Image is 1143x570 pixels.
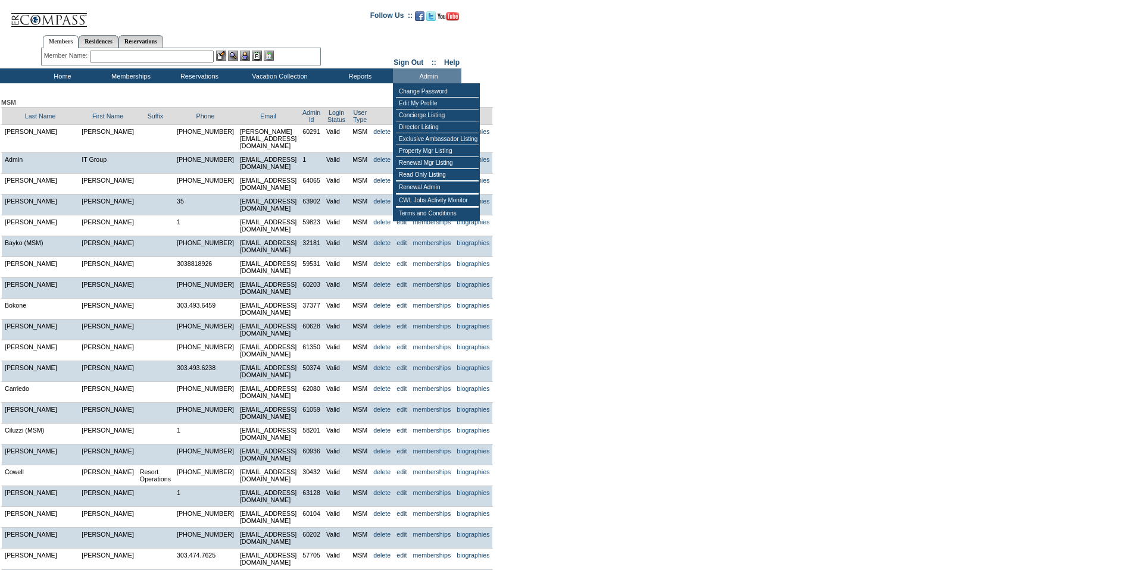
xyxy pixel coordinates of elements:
td: MSM [349,444,370,465]
img: Follow us on Twitter [426,11,436,21]
a: biographies [457,281,489,288]
td: [PERSON_NAME] [79,236,137,257]
td: [PERSON_NAME] [2,507,79,528]
a: edit [396,406,407,413]
a: memberships [413,427,451,434]
td: Valid [323,236,349,257]
td: Valid [323,444,349,465]
td: 63902 [299,195,323,215]
td: [EMAIL_ADDRESS][DOMAIN_NAME] [237,257,299,278]
td: 32181 [299,236,323,257]
td: Valid [323,174,349,195]
td: [PERSON_NAME] [2,320,79,340]
a: biographies [457,343,489,350]
td: 3038818926 [174,257,237,278]
a: delete [373,343,391,350]
td: Renewal Admin [396,181,479,193]
a: Login Status [327,109,345,123]
a: edit [396,510,407,517]
a: memberships [413,447,451,455]
a: delete [373,322,391,330]
td: [PERSON_NAME] [79,174,137,195]
a: delete [373,364,391,371]
td: [PHONE_NUMBER] [174,507,237,528]
a: edit [396,552,407,559]
td: [PHONE_NUMBER] [174,382,237,403]
td: MSM [349,278,370,299]
td: Valid [323,465,349,486]
td: [PERSON_NAME] [79,444,137,465]
td: 303.493.6238 [174,361,237,382]
a: memberships [413,510,451,517]
td: 60104 [299,507,323,528]
span: :: [432,58,436,67]
span: MSM [1,99,16,106]
td: 60291 [299,125,323,153]
td: [PERSON_NAME] [79,299,137,320]
td: [PERSON_NAME] [79,257,137,278]
td: Valid [323,361,349,382]
td: [PERSON_NAME] [79,528,137,549]
td: [PHONE_NUMBER] [174,340,237,361]
a: edit [396,385,407,392]
td: [PERSON_NAME] [79,382,137,403]
a: edit [396,239,407,246]
td: Reservations [164,68,232,83]
td: [EMAIL_ADDRESS][DOMAIN_NAME] [237,299,299,320]
td: Valid [323,340,349,361]
a: biographies [457,427,489,434]
td: [EMAIL_ADDRESS][DOMAIN_NAME] [237,320,299,340]
td: Valid [323,403,349,424]
td: [EMAIL_ADDRESS][DOMAIN_NAME] [237,215,299,236]
td: Follow Us :: [370,10,413,24]
a: delete [373,406,391,413]
td: Ciluzzi (MSM) [2,424,79,444]
td: MSM [349,236,370,257]
td: 50374 [299,361,323,382]
img: b_calculator.gif [264,51,274,61]
td: [PERSON_NAME] [2,125,79,153]
a: biographies [457,468,489,475]
td: [EMAIL_ADDRESS][DOMAIN_NAME] [237,236,299,257]
td: [PERSON_NAME] [2,278,79,299]
img: View [228,51,238,61]
a: delete [373,218,391,226]
a: delete [373,531,391,538]
td: [PERSON_NAME] [79,507,137,528]
td: CWL Jobs Activity Monitor [396,195,479,206]
td: MSM [349,174,370,195]
td: Valid [323,507,349,528]
a: biographies [457,364,489,371]
td: [PERSON_NAME] [79,361,137,382]
td: [PERSON_NAME] [2,361,79,382]
a: memberships [413,489,451,496]
td: 64065 [299,174,323,195]
td: [PERSON_NAME] [2,174,79,195]
td: [EMAIL_ADDRESS][DOMAIN_NAME] [237,444,299,465]
td: 60202 [299,528,323,549]
td: Valid [323,299,349,320]
a: memberships [413,406,451,413]
td: 303.493.6459 [174,299,237,320]
td: Admin [393,68,461,83]
a: biographies [457,552,489,559]
td: Valid [323,278,349,299]
td: [EMAIL_ADDRESS][DOMAIN_NAME] [237,528,299,549]
a: delete [373,281,391,288]
td: [PERSON_NAME] [79,465,137,486]
a: Email [260,112,276,120]
td: [PERSON_NAME] [79,340,137,361]
td: [EMAIL_ADDRESS][DOMAIN_NAME] [237,278,299,299]
a: edit [396,427,407,434]
td: 57705 [299,549,323,569]
img: Reservations [252,51,262,61]
td: 60628 [299,320,323,340]
a: memberships [413,260,451,267]
a: delete [373,239,391,246]
td: 60936 [299,444,323,465]
a: edit [396,260,407,267]
td: Valid [323,257,349,278]
a: delete [373,552,391,559]
td: Director Listing [396,121,479,133]
a: memberships [413,218,451,226]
